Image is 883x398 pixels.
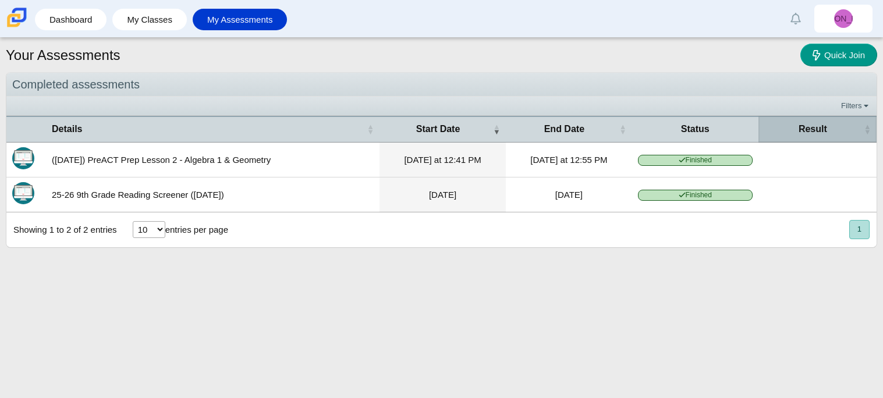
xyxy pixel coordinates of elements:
[52,123,364,136] span: Details
[404,155,481,165] time: Sep 29, 2025 at 12:41 PM
[12,182,34,204] img: Itembank
[118,9,181,30] a: My Classes
[165,225,228,234] label: entries per page
[824,50,865,60] span: Quick Join
[493,123,500,135] span: Start Date : Activate to remove sorting
[783,6,808,31] a: Alerts
[555,190,583,200] time: Aug 21, 2025 at 11:46 AM
[638,155,753,166] span: Finished
[12,147,34,169] img: Itembank
[367,123,374,135] span: Details : Activate to sort
[764,123,861,136] span: Result
[41,9,101,30] a: Dashboard
[619,123,626,135] span: End Date : Activate to sort
[814,5,873,33] a: [PERSON_NAME]
[800,44,877,66] a: Quick Join
[6,73,877,97] div: Completed assessments
[530,155,607,165] time: Sep 29, 2025 at 12:55 PM
[5,5,29,30] img: Carmen School of Science & Technology
[6,45,120,65] h1: Your Assessments
[638,190,753,201] span: Finished
[512,123,617,136] span: End Date
[6,212,117,247] div: Showing 1 to 2 of 2 entries
[385,123,491,136] span: Start Date
[848,220,870,239] nav: pagination
[46,177,380,212] td: 25-26 9th Grade Reading Screener ([DATE])
[638,123,753,136] span: Status
[429,190,456,200] time: Aug 21, 2025 at 11:14 AM
[849,220,870,239] button: 1
[46,143,380,177] td: ([DATE]) PreACT Prep Lesson 2 - Algebra 1 & Geometry
[198,9,282,30] a: My Assessments
[864,123,871,135] span: Result : Activate to sort
[838,100,874,112] a: Filters
[5,22,29,31] a: Carmen School of Science & Technology
[810,15,877,23] span: [PERSON_NAME]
